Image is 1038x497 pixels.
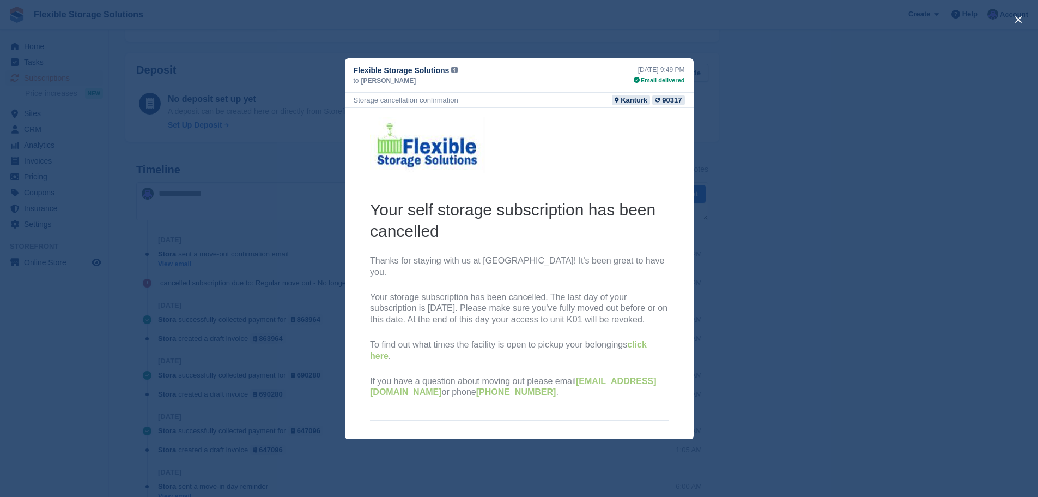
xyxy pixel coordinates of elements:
a: 90317 [652,95,684,105]
div: Storage cancellation confirmation [354,95,458,105]
img: Flexible Storage Solutions Logo [25,9,141,65]
button: close [1010,11,1027,28]
p: Your storage subscription has been cancelled. The last day of your subscription is [DATE]. Please... [25,184,324,218]
span: [PERSON_NAME] [361,76,416,86]
span: Flexible Storage Solutions [354,65,450,76]
div: Kanturk [621,95,647,105]
img: icon-info-grey-7440780725fd019a000dd9b08b2336e03edf1995a4989e88bcd33f0948082b44.svg [451,67,458,73]
p: To find out what times the facility is open to pickup your belongings . [25,231,324,254]
a: click here [25,232,302,253]
span: to [354,76,359,86]
a: Kanturk [612,95,650,105]
div: [DATE] 9:49 PM [634,65,685,75]
div: Email delivered [634,76,685,85]
p: Thanks for staying with us at [GEOGRAPHIC_DATA]! It's been great to have you. [25,147,324,170]
div: 90317 [662,95,682,105]
a: [PHONE_NUMBER] [131,279,211,289]
p: If you have a question about moving out please email or phone . [25,268,324,291]
h2: Your self storage subscription has been cancelled [25,91,324,134]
